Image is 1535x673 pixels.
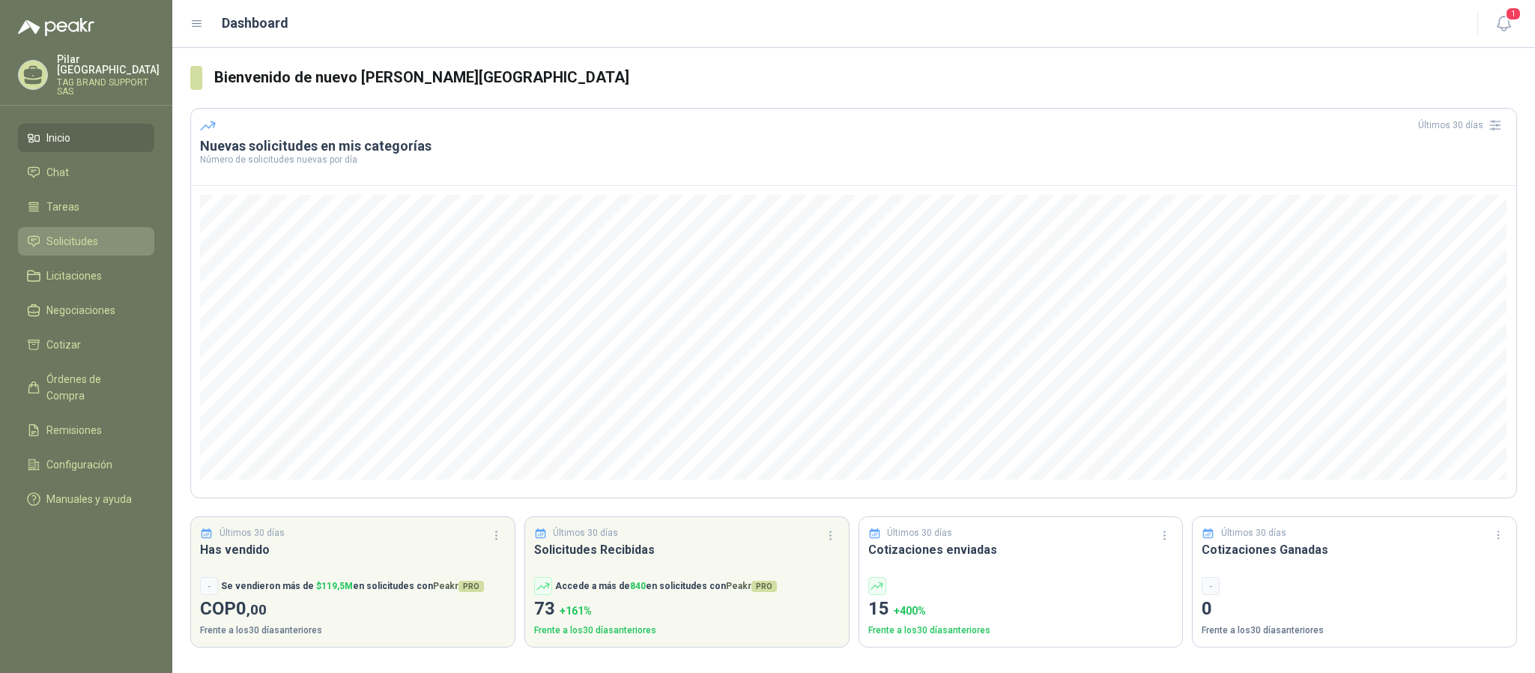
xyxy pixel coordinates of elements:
a: Configuración [18,450,154,479]
p: Frente a los 30 días anteriores [1202,624,1507,638]
p: Pilar [GEOGRAPHIC_DATA] [57,54,160,75]
img: Logo peakr [18,18,94,36]
p: 73 [534,595,840,624]
p: Frente a los 30 días anteriores [868,624,1174,638]
p: Accede a más de en solicitudes con [555,579,777,594]
span: Negociaciones [46,302,115,319]
a: Tareas [18,193,154,221]
span: 1 [1505,7,1522,21]
span: Peakr [433,581,484,591]
span: $ 119,5M [316,581,353,591]
span: Remisiones [46,422,102,438]
span: + 400 % [894,605,926,617]
h3: Bienvenido de nuevo [PERSON_NAME][GEOGRAPHIC_DATA] [214,66,1517,89]
a: Órdenes de Compra [18,365,154,410]
span: Órdenes de Compra [46,371,140,404]
p: Últimos 30 días [219,526,285,540]
p: 15 [868,595,1174,624]
a: Negociaciones [18,296,154,325]
div: Últimos 30 días [1418,113,1507,137]
p: Últimos 30 días [1221,526,1286,540]
p: Número de solicitudes nuevas por día [200,155,1507,164]
div: - [1202,577,1220,595]
span: Chat [46,164,69,181]
p: COP [200,595,506,624]
span: Manuales y ayuda [46,491,132,507]
h3: Nuevas solicitudes en mis categorías [200,137,1507,155]
h3: Cotizaciones enviadas [868,540,1174,559]
span: Configuración [46,456,112,473]
a: Manuales y ayuda [18,485,154,513]
p: 0 [1202,595,1507,624]
a: Remisiones [18,416,154,444]
span: PRO [458,581,484,592]
span: Tareas [46,199,79,215]
span: ,00 [246,601,267,618]
a: Chat [18,158,154,187]
p: Se vendieron más de en solicitudes con [221,579,484,594]
a: Inicio [18,124,154,152]
span: Licitaciones [46,268,102,284]
h3: Cotizaciones Ganadas [1202,540,1507,559]
p: TAG BRAND SUPPORT SAS [57,78,160,96]
span: + 161 % [560,605,592,617]
p: Frente a los 30 días anteriores [200,624,506,638]
p: Frente a los 30 días anteriores [534,624,840,638]
span: 0 [236,598,267,619]
p: Últimos 30 días [887,526,952,540]
h3: Has vendido [200,540,506,559]
span: Inicio [46,130,70,146]
h1: Dashboard [222,13,288,34]
div: - [200,577,218,595]
span: 840 [630,581,646,591]
a: Licitaciones [18,262,154,290]
span: Solicitudes [46,233,98,250]
span: PRO [751,581,777,592]
a: Solicitudes [18,227,154,256]
span: Cotizar [46,336,81,353]
button: 1 [1490,10,1517,37]
a: Cotizar [18,331,154,359]
h3: Solicitudes Recibidas [534,540,840,559]
span: Peakr [726,581,777,591]
p: Últimos 30 días [553,526,618,540]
